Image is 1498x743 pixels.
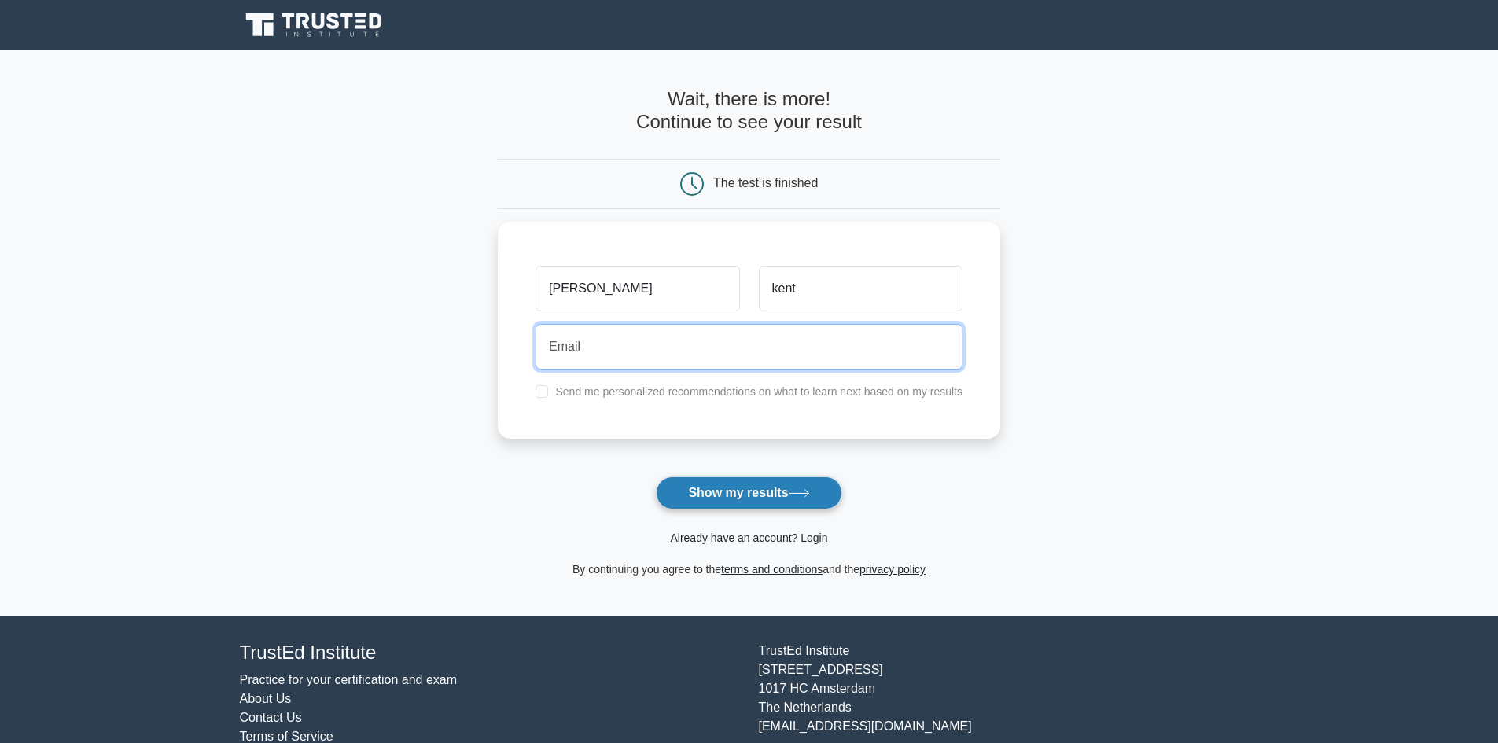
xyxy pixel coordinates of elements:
a: Already have an account? Login [670,532,827,544]
div: The test is finished [713,176,818,189]
h4: TrustEd Institute [240,642,740,664]
a: Contact Us [240,711,302,724]
a: About Us [240,692,292,705]
a: terms and conditions [721,563,823,576]
h4: Wait, there is more! Continue to see your result [498,88,1000,134]
a: Practice for your certification and exam [240,673,458,686]
button: Show my results [656,476,841,509]
a: Terms of Service [240,730,333,743]
input: Last name [759,266,962,311]
a: privacy policy [859,563,926,576]
input: Email [536,324,962,370]
div: By continuing you agree to the and the [488,560,1010,579]
label: Send me personalized recommendations on what to learn next based on my results [555,385,962,398]
input: First name [536,266,739,311]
